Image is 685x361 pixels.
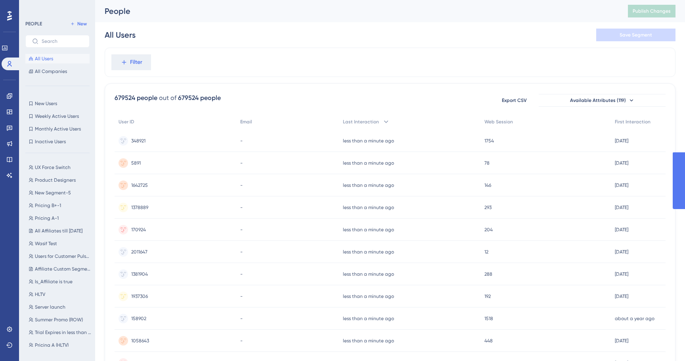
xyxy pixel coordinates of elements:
time: [DATE] [615,138,628,144]
span: Inactive Users [35,138,66,145]
span: Monthly Active Users [35,126,81,132]
span: - [240,138,243,144]
span: Available Attributes (119) [570,97,626,104]
span: 1754 [484,138,494,144]
span: - [240,249,243,255]
div: PEOPLE [25,21,42,27]
button: Affiliate Custom Segment to exclude [25,264,94,274]
div: 679524 people [178,93,221,103]
div: People [105,6,608,17]
time: less than a minute ago [343,338,394,344]
time: less than a minute ago [343,138,394,144]
span: 204 [484,227,493,233]
button: Inactive Users [25,137,90,146]
time: less than a minute ago [343,205,394,210]
time: [DATE] [615,160,628,166]
span: User ID [119,119,134,125]
span: Product Designers [35,177,76,183]
time: less than a minute ago [343,316,394,321]
span: 192 [484,293,491,300]
span: - [240,315,243,322]
time: [DATE] [615,227,628,232]
span: - [240,182,243,188]
span: Is_Affiliate is true [35,278,73,285]
span: 1518 [484,315,493,322]
span: 1642725 [131,182,148,188]
span: Email [240,119,252,125]
div: out of [159,93,176,103]
span: Weekly Active Users [35,113,79,119]
time: [DATE] [615,294,628,299]
time: [DATE] [615,205,628,210]
span: New Users [35,100,57,107]
span: - [240,293,243,300]
button: Save Segment [596,29,675,41]
button: Wasif Test [25,239,94,248]
time: less than a minute ago [343,227,394,232]
span: Trial Expires in less than 48hrs [35,329,91,336]
span: Publish Changes [633,8,671,14]
button: All Affiliates till [DATE] [25,226,94,236]
button: Publish Changes [628,5,675,17]
time: [DATE] [615,182,628,188]
button: Users for Customer Pulse Survey 2025 [25,252,94,261]
span: Users for Customer Pulse Survey 2025 [35,253,91,259]
span: Web Session [484,119,513,125]
span: - [240,271,243,277]
time: less than a minute ago [343,271,394,277]
button: Is_Affiliate is true [25,277,94,286]
span: All Affiliates till [DATE] [35,228,82,234]
button: Available Attributes (119) [539,94,666,107]
button: Summer Promo (ROW) [25,315,94,325]
button: Filter [111,54,151,70]
button: Trial Expires in less than 48hrs [25,328,94,337]
span: 1378889 [131,204,148,211]
span: Pricing B+-1 [35,202,61,209]
time: [DATE] [615,249,628,255]
button: New Users [25,99,90,108]
span: All Companies [35,68,67,75]
button: All Users [25,54,90,63]
button: HLTV [25,290,94,299]
span: 1937306 [131,293,148,300]
span: 288 [484,271,492,277]
button: New [67,19,90,29]
span: UX Force Switch [35,164,71,171]
span: 348921 [131,138,145,144]
span: Wasif Test [35,240,57,247]
span: HLTV [35,291,45,298]
span: 158902 [131,315,146,322]
time: [DATE] [615,271,628,277]
span: - [240,338,243,344]
span: 5891 [131,160,141,166]
div: All Users [105,29,136,40]
span: All Users [35,56,53,62]
span: Pricing A-1 [35,215,59,221]
span: 1058643 [131,338,149,344]
button: Pricing A (HLTV) [25,340,94,350]
button: Monthly Active Users [25,124,90,134]
button: Weekly Active Users [25,111,90,121]
input: Search [42,38,83,44]
button: Product Designers [25,175,94,185]
span: 146 [484,182,491,188]
button: New Segment-5 [25,188,94,198]
time: about a year ago [615,316,654,321]
span: Filter [130,58,142,67]
span: First Interaction [615,119,651,125]
span: 78 [484,160,490,166]
span: Save Segment [620,32,652,38]
div: 679524 people [115,93,157,103]
span: Last Interaction [343,119,379,125]
span: 293 [484,204,492,211]
button: Server launch [25,302,94,312]
button: Export CSV [494,94,534,107]
span: 12 [484,249,488,255]
button: All Companies [25,67,90,76]
time: less than a minute ago [343,294,394,299]
span: 448 [484,338,493,344]
time: less than a minute ago [343,182,394,188]
button: Pricing A-1 [25,213,94,223]
span: 2011647 [131,249,147,255]
span: Server launch [35,304,65,310]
